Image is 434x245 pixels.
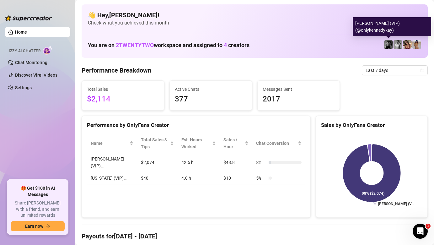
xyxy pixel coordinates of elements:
img: Kennedy (Free) [394,40,402,49]
img: Georgia (VIP) [412,40,421,49]
a: Chat Monitoring [15,60,47,65]
span: 2017 [263,93,335,105]
img: Kennedy (VIP) [384,40,393,49]
span: Izzy AI Chatter [9,48,40,54]
td: [PERSON_NAME] (VIP)… [87,153,137,172]
div: Est. Hours Worked [181,136,211,150]
td: [US_STATE] (VIP)… [87,172,137,184]
td: 42.5 h [178,153,220,172]
img: Georgia (Free) [403,40,412,49]
img: AI Chatter [43,46,53,55]
h4: Performance Breakdown [82,66,151,75]
th: Total Sales & Tips [137,134,178,153]
th: Name [87,134,137,153]
span: $2,114 [87,93,159,105]
span: Total Sales & Tips [141,136,169,150]
h1: You are on workspace and assigned to creators [88,42,249,49]
th: Chat Conversion [252,134,305,153]
div: Performance by OnlyFans Creator [87,121,305,129]
span: Messages Sent [263,86,335,93]
span: 4 [224,42,227,48]
span: 8 % [256,159,266,166]
button: Earn nowarrow-right [11,221,65,231]
td: $48.8 [220,153,252,172]
td: 4.0 h [178,172,220,184]
span: 5 % [256,175,266,182]
div: Sales by OnlyFans Creator [321,121,422,129]
a: Settings [15,85,32,90]
span: Share [PERSON_NAME] with a friend, and earn unlimited rewards [11,200,65,219]
span: 1 [426,224,431,229]
span: Name [91,140,128,147]
span: Active Chats [175,86,247,93]
text: [PERSON_NAME] (V... [378,202,414,206]
div: [PERSON_NAME] (VIP) (@onlykennedykay) [353,17,431,36]
a: Home [15,30,27,35]
span: Chat Conversion [256,140,297,147]
img: logo-BBDzfeDw.svg [5,15,52,21]
span: Total Sales [87,86,159,93]
span: Sales / Hour [223,136,244,150]
span: Check what you achieved this month [88,19,421,26]
h4: 👋 Hey, [PERSON_NAME] ! [88,11,421,19]
td: $40 [137,172,178,184]
span: 377 [175,93,247,105]
td: $10 [220,172,252,184]
a: Discover Viral Videos [15,73,57,78]
span: 2TWENTYTWO [116,42,154,48]
span: arrow-right [46,224,50,228]
h4: Payouts for [DATE] - [DATE] [82,232,428,241]
th: Sales / Hour [220,134,252,153]
iframe: Intercom live chat [413,224,428,239]
span: Earn now [25,224,43,229]
span: 🎁 Get $100 in AI Messages [11,185,65,198]
span: Last 7 days [366,66,424,75]
td: $2,074 [137,153,178,172]
span: calendar [421,68,424,72]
